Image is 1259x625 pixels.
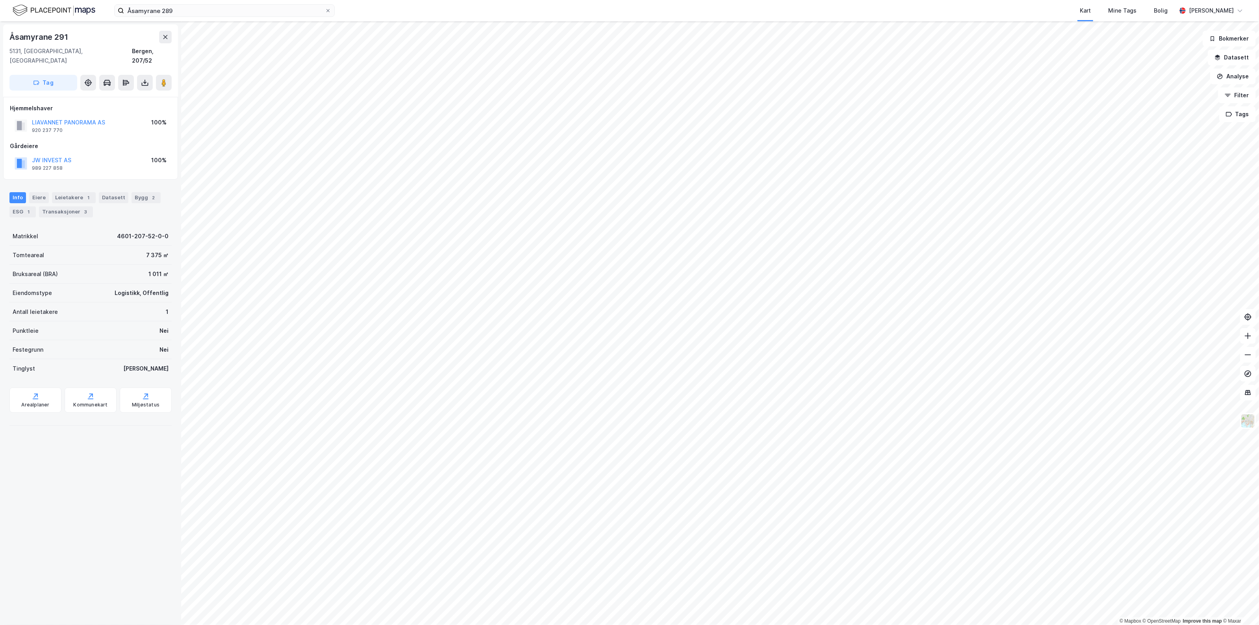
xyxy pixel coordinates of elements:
div: Åsamyrane 291 [9,31,69,43]
div: Matrikkel [13,232,38,241]
div: 3 [82,208,90,216]
a: OpenStreetMap [1143,618,1181,624]
button: Datasett [1208,50,1256,65]
div: 989 227 858 [32,165,63,171]
div: Datasett [99,192,128,203]
a: Improve this map [1183,618,1222,624]
div: 2 [150,194,158,202]
button: Tags [1219,106,1256,122]
div: Bolig [1154,6,1168,15]
div: Nei [159,326,169,336]
div: 1 011 ㎡ [148,269,169,279]
div: Mine Tags [1108,6,1137,15]
img: Z [1240,414,1255,428]
div: 4601-207-52-0-0 [117,232,169,241]
div: Bygg [132,192,161,203]
div: ESG [9,206,36,217]
div: Tomteareal [13,250,44,260]
div: Tinglyst [13,364,35,373]
div: 7 375 ㎡ [146,250,169,260]
div: 1 [85,194,93,202]
div: Eiendomstype [13,288,52,298]
div: Bergen, 207/52 [132,46,172,65]
div: 100% [151,118,167,127]
div: Miljøstatus [132,402,159,408]
a: Mapbox [1120,618,1141,624]
div: [PERSON_NAME] [1189,6,1234,15]
div: 920 237 770 [32,127,63,134]
div: 1 [25,208,33,216]
button: Analyse [1210,69,1256,84]
div: Logistikk, Offentlig [115,288,169,298]
input: Søk på adresse, matrikkel, gårdeiere, leietakere eller personer [124,5,325,17]
div: Eiere [29,192,49,203]
div: 5131, [GEOGRAPHIC_DATA], [GEOGRAPHIC_DATA] [9,46,132,65]
img: logo.f888ab2527a4732fd821a326f86c7f29.svg [13,4,95,17]
button: Filter [1218,87,1256,103]
div: Bruksareal (BRA) [13,269,58,279]
div: 100% [151,156,167,165]
div: Festegrunn [13,345,43,354]
div: Gårdeiere [10,141,171,151]
div: Kommunekart [73,402,108,408]
div: 1 [166,307,169,317]
div: Leietakere [52,192,96,203]
div: Antall leietakere [13,307,58,317]
iframe: Chat Widget [1220,587,1259,625]
div: Hjemmelshaver [10,104,171,113]
div: Nei [159,345,169,354]
div: Info [9,192,26,203]
button: Bokmerker [1203,31,1256,46]
button: Tag [9,75,77,91]
div: [PERSON_NAME] [123,364,169,373]
div: Kart [1080,6,1091,15]
div: Transaksjoner [39,206,93,217]
div: Punktleie [13,326,39,336]
div: Arealplaner [21,402,49,408]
